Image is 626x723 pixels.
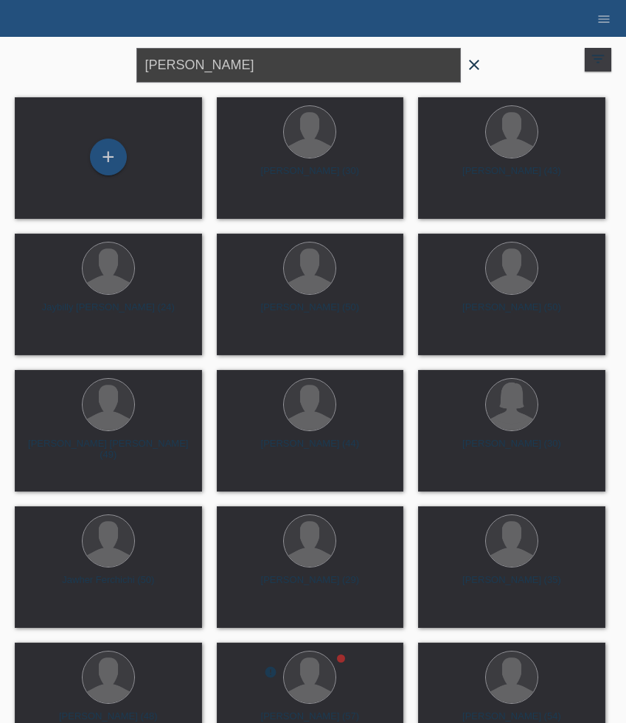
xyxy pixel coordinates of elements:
i: close [465,56,483,74]
i: filter_list [590,51,606,67]
div: [PERSON_NAME] (29) [229,574,392,598]
div: Jaybilly [PERSON_NAME] (24) [27,301,190,325]
div: [PERSON_NAME] [PERSON_NAME] (49) [27,438,190,461]
div: Jawher Ferchichi (50) [27,574,190,598]
div: [PERSON_NAME] (35) [430,574,594,598]
div: [PERSON_NAME] (44) [229,438,392,461]
div: [PERSON_NAME] (30) [430,438,594,461]
div: Non confirmé, en cours [264,666,277,681]
div: [PERSON_NAME] (50) [229,301,392,325]
i: error [264,666,277,679]
div: [PERSON_NAME] (50) [430,301,594,325]
div: Enregistrer le client [91,144,126,170]
i: menu [597,12,611,27]
a: menu [589,14,619,23]
div: [PERSON_NAME] (30) [229,165,392,189]
div: [PERSON_NAME] (43) [430,165,594,189]
input: Recherche... [136,48,461,83]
